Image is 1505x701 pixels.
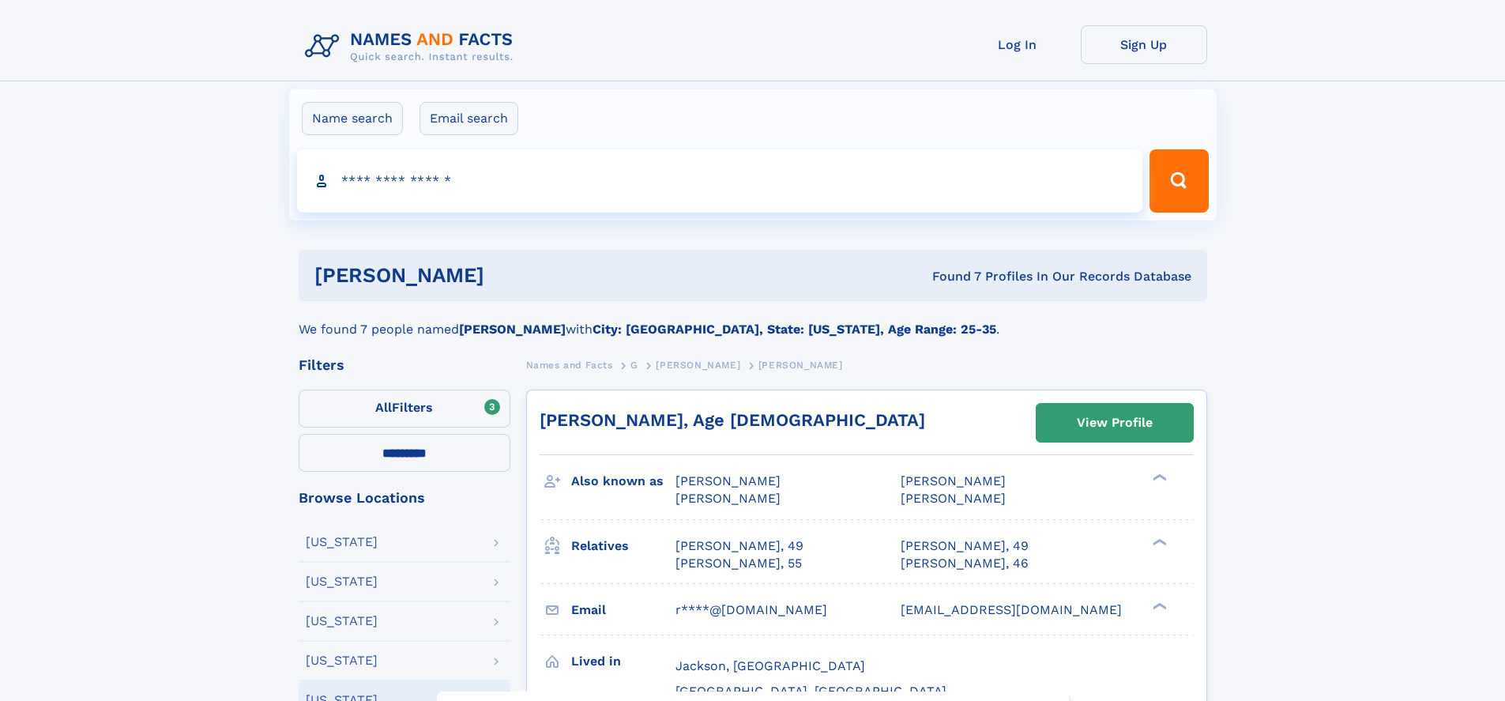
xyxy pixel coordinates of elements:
div: We found 7 people named with . [299,301,1207,339]
div: [US_STATE] [306,536,378,548]
div: Browse Locations [299,491,510,505]
span: [PERSON_NAME] [675,491,781,506]
span: [PERSON_NAME] [901,473,1006,488]
label: Filters [299,390,510,428]
div: ❯ [1149,473,1168,483]
div: Found 7 Profiles In Our Records Database [708,268,1191,285]
a: Log In [954,25,1081,64]
span: [EMAIL_ADDRESS][DOMAIN_NAME] [901,602,1122,617]
a: [PERSON_NAME], 49 [675,537,803,555]
div: ❯ [1149,601,1168,611]
a: [PERSON_NAME], 55 [675,555,802,572]
b: City: [GEOGRAPHIC_DATA], State: [US_STATE], Age Range: 25-35 [593,322,996,337]
div: [US_STATE] [306,575,378,588]
a: [PERSON_NAME], 46 [901,555,1029,572]
a: [PERSON_NAME] [656,355,740,375]
h1: [PERSON_NAME] [314,266,709,285]
span: All [375,400,392,415]
span: [PERSON_NAME] [675,473,781,488]
a: [PERSON_NAME], 49 [901,537,1029,555]
a: Names and Facts [526,355,613,375]
span: Jackson, [GEOGRAPHIC_DATA] [675,658,865,673]
div: [US_STATE] [306,615,378,628]
a: [PERSON_NAME], Age [DEMOGRAPHIC_DATA] [540,410,925,430]
div: Filters [299,358,510,372]
span: [PERSON_NAME] [656,360,740,371]
a: Sign Up [1081,25,1207,64]
b: [PERSON_NAME] [459,322,566,337]
span: [PERSON_NAME] [901,491,1006,506]
input: search input [297,149,1143,213]
button: Search Button [1149,149,1208,213]
a: G [630,355,638,375]
label: Name search [302,102,403,135]
a: View Profile [1037,404,1193,442]
h3: Also known as [571,468,675,495]
div: View Profile [1077,405,1153,441]
span: [GEOGRAPHIC_DATA], [GEOGRAPHIC_DATA] [675,684,946,699]
h3: Lived in [571,648,675,675]
img: Logo Names and Facts [299,25,526,68]
h3: Email [571,597,675,624]
label: Email search [420,102,518,135]
span: G [630,360,638,371]
div: [US_STATE] [306,654,378,667]
h3: Relatives [571,533,675,560]
div: ❯ [1149,537,1168,547]
span: [PERSON_NAME] [758,360,843,371]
